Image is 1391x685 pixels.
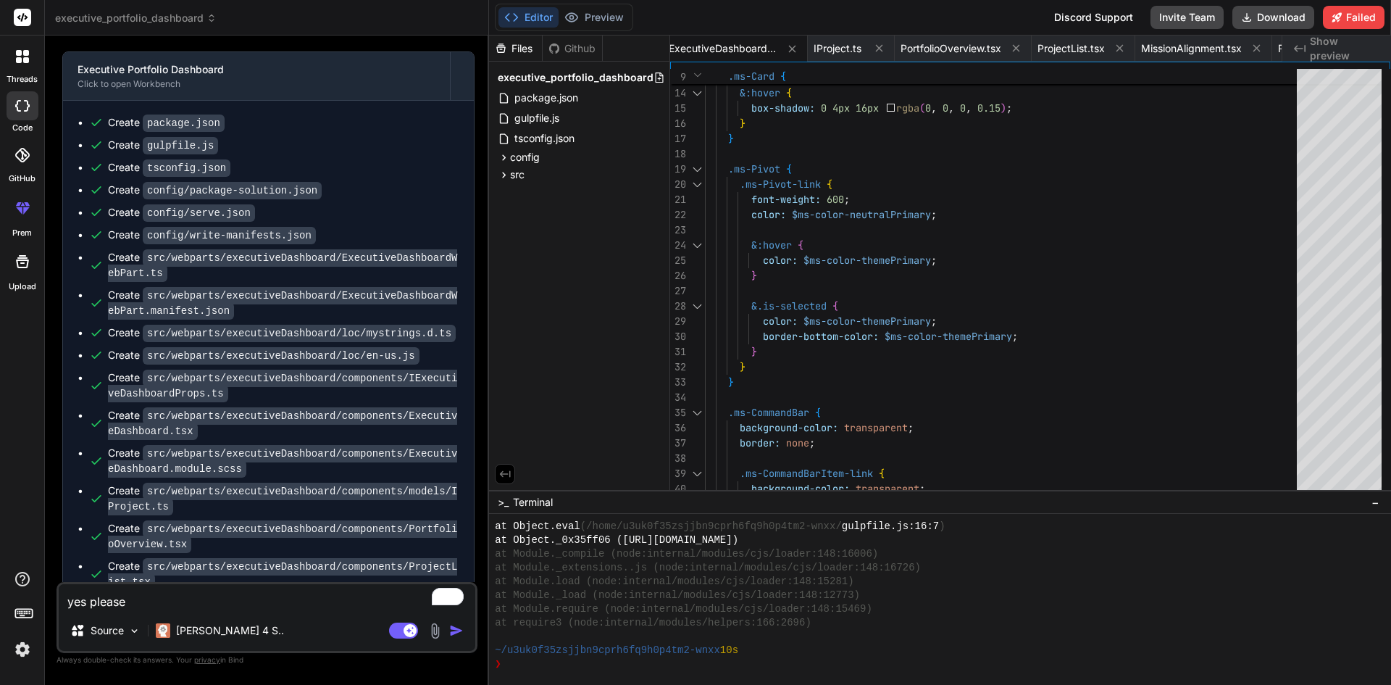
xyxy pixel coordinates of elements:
[842,520,939,534] span: gulpfile.js:16:7
[1323,6,1384,29] button: Failed
[856,482,919,495] span: transparent
[827,193,844,206] span: 600
[495,534,738,547] span: at Object._0x35ff06 ([URL][DOMAIN_NAME])
[751,269,757,282] span: }
[688,299,706,314] div: Click to collapse the range.
[513,130,576,147] span: tsconfig.json
[896,101,919,115] span: rgba
[156,623,170,638] img: Claude 4 Sonnet
[108,370,459,401] div: Create
[803,254,931,267] span: $ms-color-themePrimary
[108,138,218,153] div: Create
[108,558,457,591] code: src/webparts/executiveDashboard/components/ProjectList.tsx
[844,193,850,206] span: ;
[670,192,686,207] div: 21
[559,7,630,28] button: Preview
[108,348,419,363] div: Create
[803,315,931,328] span: $ms-color-themePrimary
[108,445,457,478] code: src/webparts/executiveDashboard/components/ExecutiveDashboard.module.scss
[780,70,786,83] span: {
[728,375,734,389] span: }
[108,288,459,318] div: Create
[670,223,686,238] div: 23
[832,101,850,115] span: 4px
[176,623,284,638] p: [PERSON_NAME] 4 S..
[1369,491,1382,514] button: −
[495,657,502,671] span: ❯
[688,162,706,177] div: Click to collapse the range.
[740,436,780,449] span: border:
[12,122,33,134] label: code
[12,227,32,239] label: prem
[943,101,948,115] span: 0
[670,360,686,375] div: 32
[1141,41,1242,56] span: MissionAlignment.tsx
[670,207,686,223] div: 22
[751,482,850,495] span: background-color:
[498,70,653,85] span: executive_portfolio_dashboard
[792,208,931,221] span: $ms-color-neutralPrimary
[510,150,540,165] span: config
[9,173,35,185] label: GitHub
[1037,41,1105,56] span: ProjectList.tsx
[495,561,921,575] span: at Module._extensions..js (node:internal/modules/cjs/loader:148:16726)
[931,254,937,267] span: ;
[108,559,459,589] div: Create
[670,283,686,299] div: 27
[670,101,686,116] div: 15
[925,101,931,115] span: 0
[108,520,457,553] code: src/webparts/executiveDashboard/components/PortfolioOverview.tsx
[495,520,580,534] span: at Object.eval
[510,167,525,182] span: src
[108,446,459,476] div: Create
[751,238,792,252] span: &:hover
[143,137,218,154] code: gulpfile.js
[786,436,809,449] span: none
[844,421,908,434] span: transparent
[543,41,602,56] div: Github
[108,408,459,439] div: Create
[449,623,464,638] img: icon
[7,73,38,86] label: threads
[57,653,477,667] p: Always double-check its answers. Your in Bind
[740,421,838,434] span: background-color:
[832,299,838,312] span: {
[751,101,815,115] span: box-shadow:
[489,41,542,56] div: Files
[670,70,686,85] span: 9
[901,41,1001,56] span: PortfolioOverview.tsx
[1045,6,1142,29] div: Discord Support
[495,616,811,630] span: at require3 (node:internal/modules/helpers:166:2696)
[688,86,706,101] div: Click to collapse the range.
[763,315,798,328] span: color:
[427,623,443,639] img: attachment
[827,178,832,191] span: {
[670,86,686,101] div: 14
[763,330,879,343] span: border-bottom-color:
[740,360,745,373] span: }
[108,205,255,220] div: Create
[143,347,419,365] code: src/webparts/executiveDashboard/loc/en-us.js
[1150,6,1224,29] button: Invite Team
[670,375,686,390] div: 33
[977,101,1001,115] span: 0.15
[763,254,798,267] span: color:
[670,146,686,162] div: 18
[55,11,217,25] span: executive_portfolio_dashboard
[670,481,686,497] div: 40
[740,467,873,480] span: .ms-CommandBarItem-link
[143,159,230,177] code: tsconfig.json
[108,483,459,514] div: Create
[143,227,316,244] code: config/write-manifests.json
[10,637,35,662] img: settings
[513,109,561,127] span: gulpfile.js
[815,406,821,419] span: {
[919,482,925,495] span: ;
[856,101,879,115] span: 16px
[63,52,450,100] button: Executive Portfolio DashboardClick to open Workbench
[670,238,686,253] div: 24
[939,520,945,534] span: )
[879,467,885,480] span: {
[108,521,459,552] div: Create
[1001,101,1006,115] span: )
